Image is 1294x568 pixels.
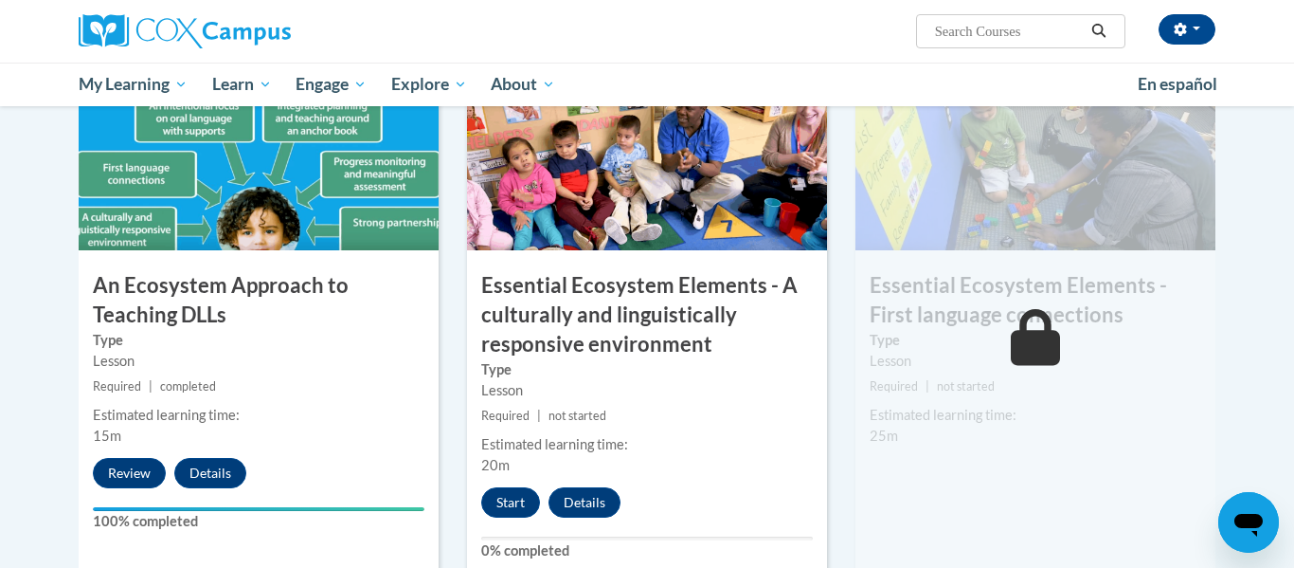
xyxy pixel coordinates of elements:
[93,330,424,351] label: Type
[93,351,424,372] div: Lesson
[855,271,1215,330] h3: Essential Ecosystem Elements - First language connections
[481,541,813,561] label: 0% completed
[1138,74,1217,94] span: En español
[479,63,568,106] a: About
[93,379,141,394] span: Required
[870,428,898,444] span: 25m
[933,20,1085,43] input: Search Courses
[481,380,813,401] div: Lesson
[79,14,291,48] img: Cox Campus
[174,458,246,488] button: Details
[283,63,379,106] a: Engage
[870,405,1201,426] div: Estimated learning time:
[467,271,827,358] h3: Essential Ecosystem Elements - A culturally and linguistically responsive environment
[66,63,200,106] a: My Learning
[93,405,424,426] div: Estimated learning time:
[481,359,813,380] label: Type
[481,457,510,473] span: 20m
[79,14,439,48] a: Cox Campus
[160,379,216,394] span: completed
[937,379,995,394] span: not started
[855,61,1215,250] img: Course Image
[481,487,540,518] button: Start
[548,409,606,423] span: not started
[93,507,424,511] div: Your progress
[1218,492,1279,553] iframe: Button to launch messaging window
[50,63,1244,106] div: Main menu
[870,379,918,394] span: Required
[870,330,1201,351] label: Type
[93,511,424,532] label: 100% completed
[149,379,153,394] span: |
[93,428,121,444] span: 15m
[212,73,272,96] span: Learn
[79,61,439,250] img: Course Image
[870,351,1201,372] div: Lesson
[296,73,367,96] span: Engage
[79,271,439,330] h3: An Ecosystem Approach to Teaching DLLs
[1125,64,1230,104] a: En español
[1159,14,1215,45] button: Account Settings
[537,409,541,423] span: |
[1085,20,1113,43] button: Search
[481,409,530,423] span: Required
[926,379,929,394] span: |
[200,63,284,106] a: Learn
[491,73,555,96] span: About
[379,63,479,106] a: Explore
[481,434,813,455] div: Estimated learning time:
[391,73,467,96] span: Explore
[93,458,166,488] button: Review
[548,487,620,518] button: Details
[79,73,188,96] span: My Learning
[467,61,827,250] img: Course Image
